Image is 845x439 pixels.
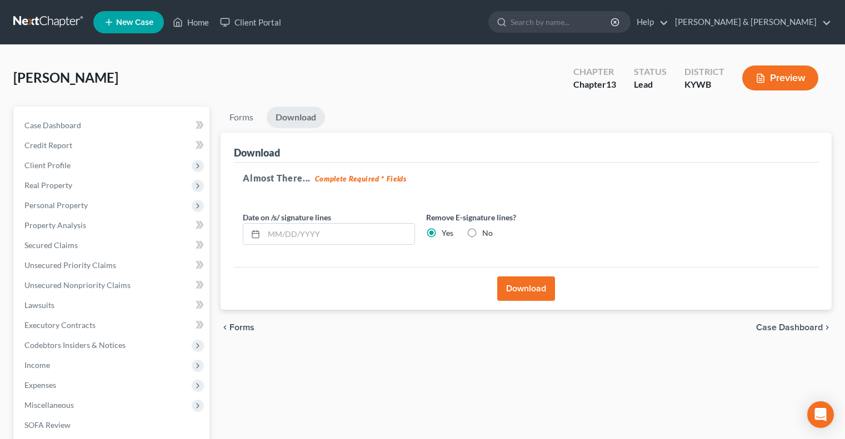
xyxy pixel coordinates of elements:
label: Date on /s/ signature lines [243,211,331,223]
a: Property Analysis [16,215,209,235]
button: Preview [742,65,818,90]
span: Codebtors Insiders & Notices [24,340,126,350]
span: Personal Property [24,200,88,210]
span: Income [24,360,50,370]
label: No [482,228,493,239]
span: Case Dashboard [756,323,823,332]
div: Open Intercom Messenger [807,401,834,428]
a: Secured Claims [16,235,209,255]
input: Search by name... [511,12,612,32]
span: Expenses [24,380,56,390]
a: Unsecured Nonpriority Claims [16,275,209,295]
span: Unsecured Nonpriority Claims [24,280,131,290]
strong: Complete Required * Fields [315,174,407,183]
button: Download [497,276,555,301]
span: Forms [229,323,254,332]
span: Unsecured Priority Claims [24,260,116,270]
span: Property Analysis [24,220,86,230]
a: Help [631,12,668,32]
a: Download [267,107,325,128]
span: Client Profile [24,160,71,170]
label: Remove E-signature lines? [426,211,598,223]
a: SOFA Review [16,415,209,435]
span: New Case [116,18,153,27]
span: Case Dashboard [24,120,81,130]
div: District [684,65,724,78]
div: Chapter [573,78,616,91]
a: Credit Report [16,135,209,155]
div: Chapter [573,65,616,78]
span: Executory Contracts [24,320,96,330]
a: Case Dashboard chevron_right [756,323,832,332]
div: Download [234,146,280,159]
a: [PERSON_NAME] & [PERSON_NAME] [669,12,831,32]
span: Real Property [24,180,72,190]
a: Case Dashboard [16,115,209,135]
a: Forms [221,107,262,128]
a: Client Portal [214,12,287,32]
span: 13 [606,79,616,89]
span: Credit Report [24,140,72,150]
label: Yes [442,228,453,239]
button: chevron_left Forms [221,323,269,332]
input: MM/DD/YYYY [264,224,414,245]
a: Unsecured Priority Claims [16,255,209,275]
span: [PERSON_NAME] [13,69,118,85]
h5: Almost There... [243,171,809,185]
div: Lead [634,78,667,91]
span: SOFA Review [24,420,71,430]
div: KYWB [684,78,724,91]
a: Lawsuits [16,295,209,315]
i: chevron_left [221,323,229,332]
span: Secured Claims [24,240,78,250]
a: Home [167,12,214,32]
a: Executory Contracts [16,315,209,335]
div: Status [634,65,667,78]
span: Lawsuits [24,300,54,310]
i: chevron_right [823,323,832,332]
span: Miscellaneous [24,400,74,410]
